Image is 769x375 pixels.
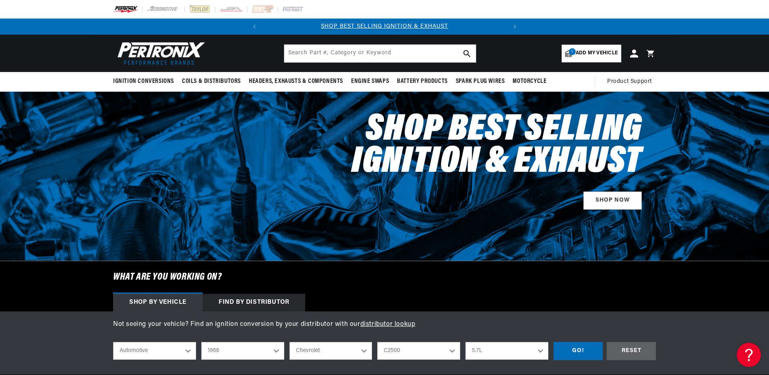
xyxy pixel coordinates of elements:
span: Product Support [607,77,652,86]
select: Engine [465,342,548,360]
div: Announcement [263,22,507,31]
span: Add my vehicle [576,49,618,57]
h2: Shop Best Selling Ignition & Exhaust [298,114,642,179]
span: Engine Swaps [351,77,389,86]
span: 1 [569,48,576,55]
span: Headers, Exhausts & Components [249,77,343,86]
button: Translation missing: en.sections.announcements.next_announcement [507,19,523,35]
slideshow-component: Translation missing: en.sections.announcements.announcement_bar [93,19,676,35]
input: Search Part #, Category or Keyword [284,45,476,62]
select: Ride Type [113,342,196,360]
span: Coils & Distributors [182,77,241,86]
span: Spark Plug Wires [456,77,505,86]
summary: Motorcycle [509,72,550,91]
div: RESET [607,342,656,360]
summary: Headers, Exhausts & Components [245,72,347,91]
img: Pertronix [113,39,206,67]
a: 1Add my vehicle [562,45,621,62]
span: Battery Products [397,77,448,86]
summary: Battery Products [393,72,452,91]
summary: Coils & Distributors [178,72,245,91]
div: 1 of 2 [263,22,507,31]
p: Not seeing your vehicle? Find an ignition conversion by your distributor with our [113,319,656,330]
span: Ignition Conversions [113,77,174,86]
summary: Ignition Conversions [113,72,178,91]
select: Make [289,342,372,360]
div: Find by Distributor [203,294,305,311]
a: SHOP NOW [583,192,642,210]
button: search button [458,45,476,62]
button: Translation missing: en.sections.announcements.previous_announcement [246,19,263,35]
summary: Product Support [607,72,656,91]
select: Model [377,342,460,360]
select: Year [201,342,284,360]
summary: Engine Swaps [347,72,393,91]
span: Motorcycle [513,77,546,86]
a: distributor lookup [360,321,416,328]
a: SHOP BEST SELLING IGNITION & EXHAUST [321,23,448,29]
summary: Spark Plug Wires [452,72,509,91]
div: GO! [554,342,603,360]
div: Shop by vehicle [113,294,203,311]
h6: What are you working on? [93,261,676,293]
